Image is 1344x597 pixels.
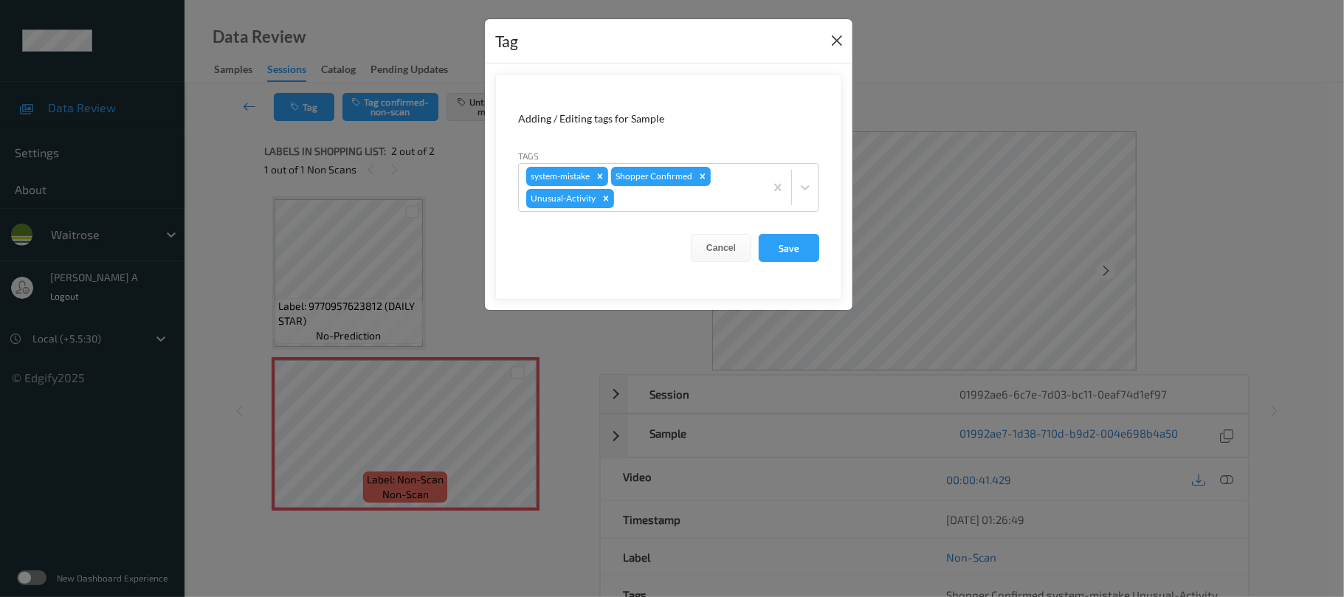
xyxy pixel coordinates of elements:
[526,189,598,208] div: Unusual-Activity
[691,234,751,262] button: Cancel
[518,111,819,126] div: Adding / Editing tags for Sample
[598,189,614,208] div: Remove Unusual-Activity
[695,167,711,186] div: Remove Shopper Confirmed
[495,30,518,53] div: Tag
[611,167,695,186] div: Shopper Confirmed
[827,30,847,51] button: Close
[592,167,608,186] div: Remove system-mistake
[759,234,819,262] button: Save
[526,167,592,186] div: system-mistake
[518,149,539,162] label: Tags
